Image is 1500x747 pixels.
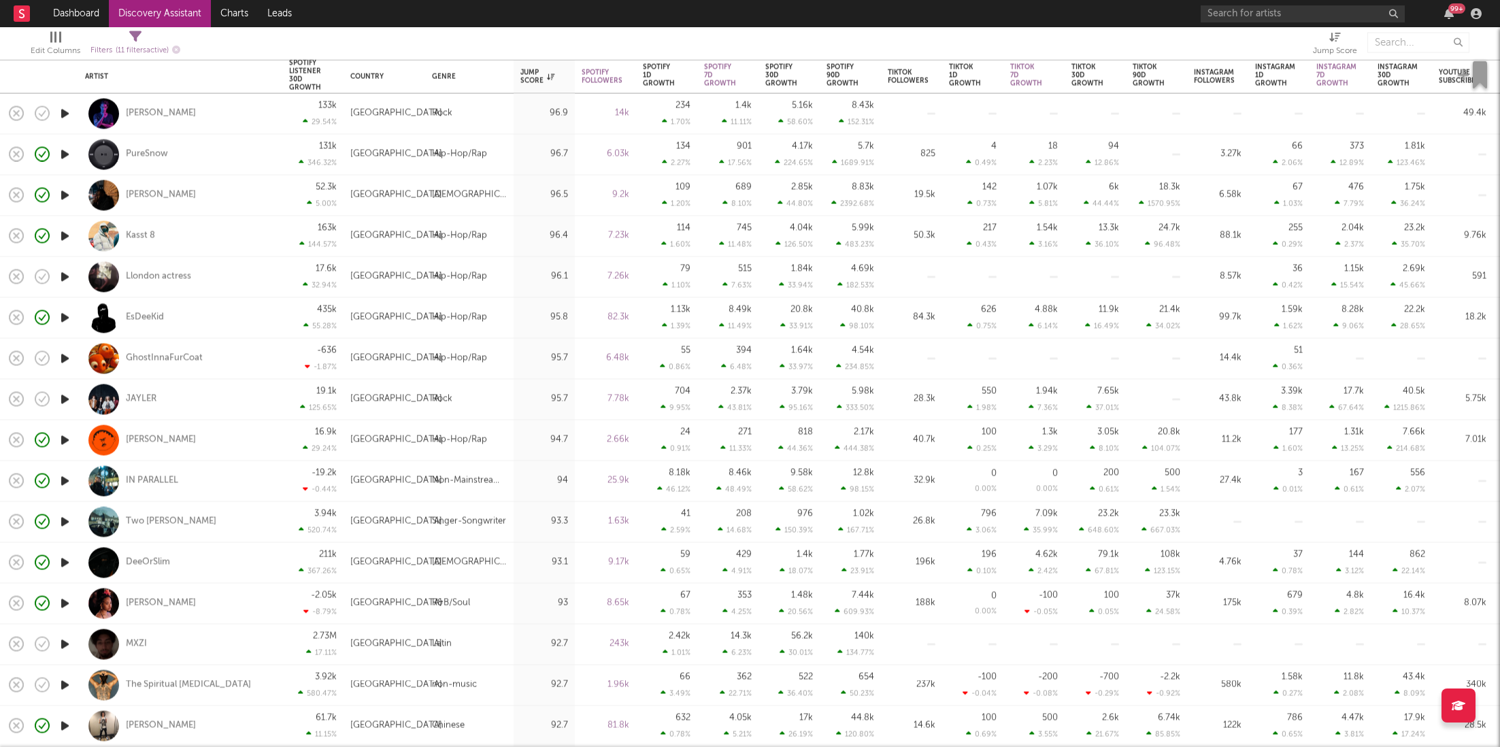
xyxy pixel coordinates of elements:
[719,321,752,330] div: 11.49 %
[1388,158,1425,167] div: 123.46 %
[350,350,442,367] div: [GEOGRAPHIC_DATA]
[1391,321,1425,330] div: 28.65 %
[582,68,622,84] div: Spotify Followers
[661,239,690,248] div: 1.60 %
[318,223,337,232] div: 163k
[1390,280,1425,289] div: 45.66 %
[1333,321,1364,330] div: 9.06 %
[737,142,752,150] div: 901
[520,228,568,244] div: 96.4
[1048,142,1058,150] div: 18
[1293,182,1303,191] div: 67
[835,444,874,452] div: 444.38 %
[350,146,442,163] div: [GEOGRAPHIC_DATA]
[1086,403,1119,412] div: 37.01 %
[1316,63,1356,88] div: Instagram 7D Growth
[792,142,813,150] div: 4.17k
[1029,199,1058,207] div: 5.81 %
[662,158,690,167] div: 2.27 %
[126,189,196,201] a: [PERSON_NAME]
[312,468,337,477] div: -19.2k
[582,105,629,122] div: 14k
[780,362,813,371] div: 33.97 %
[1086,158,1119,167] div: 12.86 %
[858,142,874,150] div: 5.7k
[779,280,813,289] div: 33.94 %
[126,107,196,120] a: [PERSON_NAME]
[1194,68,1235,84] div: Instagram Followers
[90,42,180,59] div: Filters
[888,187,935,203] div: 19.5k
[116,47,169,54] span: ( 11 filters active)
[791,264,813,273] div: 1.84k
[681,346,690,354] div: 55
[676,142,690,150] div: 134
[967,444,997,452] div: 0.25 %
[1404,223,1425,232] div: 23.2k
[432,228,487,244] div: Hip-Hop/Rap
[1392,239,1425,248] div: 35.70 %
[432,72,500,80] div: Genre
[1097,386,1119,395] div: 7.65k
[520,310,568,326] div: 95.8
[1159,223,1180,232] div: 24.7k
[729,305,752,314] div: 8.49k
[1086,239,1119,248] div: 36.10 %
[780,321,813,330] div: 33.91 %
[582,269,629,285] div: 7.26k
[126,638,147,650] div: MXZI
[126,597,196,610] div: [PERSON_NAME]
[662,321,690,330] div: 1.39 %
[790,305,813,314] div: 20.8k
[582,228,629,244] div: 7.23k
[643,63,675,88] div: Spotify 1D Growth
[831,199,874,207] div: 2392.68 %
[1403,386,1425,395] div: 40.5k
[1367,32,1469,52] input: Search...
[736,346,752,354] div: 394
[1194,146,1241,163] div: 3.27k
[350,391,442,408] div: [GEOGRAPHIC_DATA]
[949,63,981,88] div: Tiktok 1D Growth
[721,362,752,371] div: 6.48 %
[983,223,997,232] div: 217
[888,228,935,244] div: 50.3k
[765,63,797,88] div: Spotify 30D Growth
[126,516,216,528] a: Two [PERSON_NAME]
[520,68,554,84] div: Jump Score
[1384,403,1425,412] div: 1215.86 %
[85,72,269,80] div: Artist
[126,475,178,487] div: IN PARALLEL
[1133,63,1165,88] div: Tiktok 90D Growth
[840,321,874,330] div: 98.10 %
[1444,8,1454,19] button: 99+
[981,305,997,314] div: 626
[1099,305,1119,314] div: 11.9k
[778,117,813,126] div: 58.60 %
[792,101,813,110] div: 5.16k
[1439,228,1486,244] div: 9.76k
[1274,321,1303,330] div: 1.62 %
[317,305,337,314] div: 435k
[722,199,752,207] div: 8.10 %
[718,403,752,412] div: 43.81 %
[432,105,452,122] div: Rock
[350,187,442,203] div: [GEOGRAPHIC_DATA]
[1439,391,1486,408] div: 5.75k
[1159,305,1180,314] div: 21.4k
[1194,350,1241,367] div: 14.4k
[1273,403,1303,412] div: 8.38 %
[1335,199,1364,207] div: 7.79 %
[126,720,196,732] a: [PERSON_NAME]
[1448,3,1465,14] div: 99 +
[778,199,813,207] div: 44.80 %
[1313,42,1357,59] div: Jump Score
[126,679,251,691] div: The Spiritual [MEDICAL_DATA]
[735,182,752,191] div: 689
[1035,305,1058,314] div: 4.88k
[1142,444,1180,452] div: 104.07 %
[31,25,80,65] div: Edit Columns
[1335,239,1364,248] div: 2.37 %
[31,42,80,59] div: Edit Columns
[520,146,568,163] div: 96.7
